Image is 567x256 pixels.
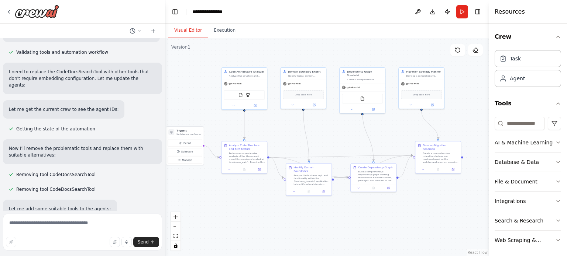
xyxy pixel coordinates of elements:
div: Code Architecture Analyzer [229,70,265,74]
button: Start a new chat [147,27,159,35]
p: Let me add some suitable tools to the agents: [9,206,111,212]
button: zoom out [171,222,181,231]
span: Validating tools and automation workflow [16,49,108,55]
span: Manage [182,158,192,162]
button: No output available [366,186,381,190]
span: Event [183,141,191,145]
div: Develop Migration RoadmapCreate a comprehensive migration strategy and roadmap based on the archi... [415,141,461,174]
button: Tools [495,93,561,114]
button: Manage [168,157,202,164]
span: gpt-4o-mini [228,82,241,85]
div: Identify Domain Boundaries [293,166,329,173]
button: Send [133,237,159,247]
div: Version 1 [171,44,190,50]
a: React Flow attribution [468,250,488,255]
h3: Triggers [176,129,201,133]
g: Edge from triggers to b6604c16-e2d9-4aab-85bc-779a7e3c2bd3 [203,144,219,159]
div: Create a comprehensive dependency graph showing relationships between components, analyze couplin... [347,78,383,81]
div: Create a comprehensive migration strategy and roadmap based on the architectural analysis, domain... [423,152,458,164]
span: Removing tool CodeDocsSearchTool [16,172,96,178]
span: Send [138,239,149,245]
button: Hide left sidebar [170,7,180,17]
div: Dependency Graph Specialist [347,70,383,77]
g: Edge from 21e50cc7-6a1b-4e9e-917a-a1043076a202 to e5d38cf2-d570-4e27-9279-6135e53df62c [302,111,311,161]
g: Edge from 78c747b2-48b7-45a2-8a11-c804e13af01a to 69121690-8f99-4e88-b449-d6592d35f752 [399,154,413,179]
div: Analyze the business logic and functionality within the {business_domain} application to identify... [293,174,329,186]
div: Identify Domain BoundariesAnalyze the business logic and functionality within the {business_domai... [286,163,332,196]
button: Open in side panel [382,186,395,190]
div: Migration Strategy Planner [406,70,442,74]
button: Hide right sidebar [472,7,483,17]
button: Switch to previous chat [127,27,144,35]
div: Develop Migration Roadmap [423,144,458,151]
g: Edge from 7b76a465-07ee-43a9-9117-3d7949f2132d to 78c747b2-48b7-45a2-8a11-c804e13af01a [361,111,375,161]
button: Upload files [110,237,120,247]
button: Click to speak your automation idea [121,237,132,247]
button: Open in side panel [245,104,265,108]
button: File & Document [495,172,561,191]
span: gpt-4o-mini [288,82,300,85]
button: Web Scraping & Browsing [495,231,561,250]
div: Migration Strategy PlannerDevelop a comprehensive migration roadmap with phases, risk assessment,... [398,67,444,109]
div: Build a comprehensive dependency graph showing relationships between classes, packages, and modul... [358,170,394,182]
div: Identify logical domain boundaries within the {business_domain} monolith based on business functi... [288,74,324,77]
div: Analyze Code Structure and ArchitecturePerform a comprehensive analysis of the {language} monolit... [221,141,267,174]
button: Database & Data [495,152,561,172]
div: Search & Research [495,217,543,224]
button: Visual Editor [168,23,208,38]
img: GithubSearchTool [246,93,250,97]
button: Crew [495,27,561,47]
div: Domain Boundary Expert [288,70,324,74]
span: gpt-4o-mini [347,86,360,89]
p: I need to replace the CodeDocsSearchTool with other tools that don't require embedding configurat... [9,69,156,88]
button: zoom in [171,212,181,222]
div: Task [510,55,521,62]
span: Drop tools here [413,93,430,97]
div: Integrations [495,197,526,205]
nav: breadcrumb [192,8,229,15]
div: Create Dependency Graph [358,166,392,169]
div: Perform a comprehensive analysis of the {language} monolithic codebase located at {codebase_path}... [229,152,265,164]
button: Search & Research [495,211,561,230]
g: Edge from 4b4b57ef-f830-428b-b32c-46174501975b to 69121690-8f99-4e88-b449-d6592d35f752 [420,111,440,139]
g: Edge from b6604c16-e2d9-4aab-85bc-779a7e3c2bd3 to e5d38cf2-d570-4e27-9279-6135e53df62c [269,155,284,179]
button: Integrations [495,192,561,211]
div: File & Document [495,178,537,185]
div: Analyze Code Structure and Architecture [229,144,265,151]
button: Open in side panel [253,167,265,172]
div: TriggersNo triggers configuredEventScheduleManage [166,126,204,165]
span: Drop tools here [295,93,312,97]
span: Removing tool CodeDocsSearchTool [16,186,96,192]
span: Schedule [181,150,193,153]
button: No output available [430,167,446,172]
div: Develop a comprehensive migration roadmap with phases, risk assessment, and recommended extractio... [406,74,442,77]
div: React Flow controls [171,212,181,250]
div: Database & Data [495,158,539,166]
div: Dependency Graph SpecialistCreate a comprehensive dependency graph showing relationships between ... [339,67,385,113]
img: FileReadTool [238,93,243,97]
g: Edge from b6604c16-e2d9-4aab-85bc-779a7e3c2bd3 to 69121690-8f99-4e88-b449-d6592d35f752 [269,154,413,159]
p: No triggers configured [176,133,201,136]
div: Web Scraping & Browsing [495,236,555,244]
div: AI & Machine Learning [495,139,553,146]
p: Let me get the current crew to see the agent IDs: [9,106,118,113]
g: Edge from e5d38cf2-d570-4e27-9279-6135e53df62c to 78c747b2-48b7-45a2-8a11-c804e13af01a [334,176,348,179]
h4: Resources [495,7,525,16]
div: Code Architecture AnalyzerAnalyze the structure and architecture of the monolithic {language} app... [221,67,267,110]
button: No output available [301,189,317,194]
p: Now I'll remove the problematic tools and replace them with suitable alternatives: [9,145,156,158]
img: Logo [15,5,59,18]
button: AI & Machine Learning [495,133,561,152]
button: No output available [237,167,252,172]
button: toggle interactivity [171,241,181,250]
div: Analyze the structure and architecture of the monolithic {language} application, identifying pack... [229,74,265,77]
button: Open in side panel [317,189,330,194]
button: Improve this prompt [6,237,16,247]
button: Event [168,140,202,147]
span: gpt-4o-mini [406,82,419,85]
img: FileReadTool [360,97,365,101]
button: Open in side panel [422,103,443,107]
span: Getting the state of the automation [16,126,95,132]
button: fit view [171,231,181,241]
button: Schedule [168,148,202,155]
